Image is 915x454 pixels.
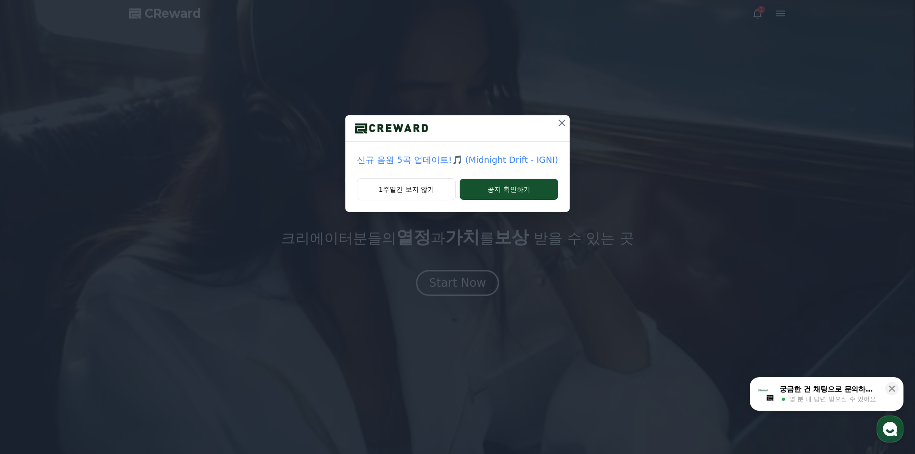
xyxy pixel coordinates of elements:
a: 홈 [3,305,63,329]
a: 신규 음원 5곡 업데이트!🎵 (Midnight Drift - IGNI) [357,153,558,167]
button: 공지 확인하기 [460,179,558,200]
img: logo [345,121,438,135]
span: 홈 [30,319,36,327]
span: 설정 [148,319,160,327]
button: 1주일간 보지 않기 [357,178,456,200]
a: 설정 [124,305,184,329]
span: 대화 [88,319,99,327]
a: 대화 [63,305,124,329]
